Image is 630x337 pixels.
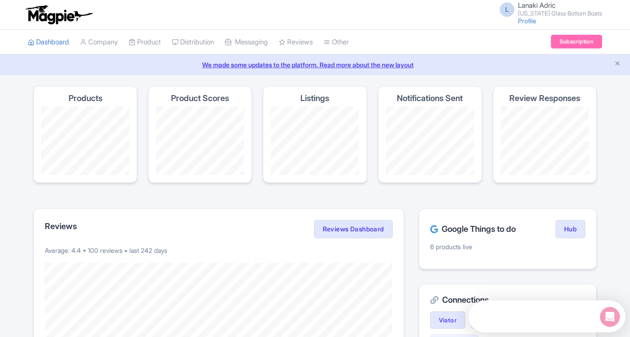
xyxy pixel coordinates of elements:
img: logo-ab69f6fb50320c5b225c76a69d11143b.png [23,5,94,25]
a: Profile [518,17,536,25]
div: Open Intercom Messenger [4,4,160,29]
a: Reviews Dashboard [314,220,393,238]
h2: Connections [430,295,585,305]
button: Close announcement [614,59,621,70]
h4: Listings [300,94,329,103]
a: Reviews [279,30,313,55]
p: Average: 4.4 • 100 reviews • last 242 days [45,246,393,255]
p: 6 products live [430,242,585,251]
span: Lanaki Adric [518,1,555,10]
h4: Review Responses [509,94,580,103]
h4: Product Scores [171,94,229,103]
small: [US_STATE] Glass Bottom Boats [518,11,602,16]
h2: Google Things to do [430,225,516,234]
a: Company [80,30,118,55]
a: Product [129,30,161,55]
h4: Notifications Sent [397,94,463,103]
a: Dashboard [28,30,69,55]
iframe: Intercom live chat [599,306,621,328]
div: The team typically replies in under 2m [10,15,133,25]
a: Distribution [172,30,214,55]
a: We made some updates to the platform. Read more about the new layout [5,60,625,70]
a: Other [324,30,349,55]
span: L [500,2,514,17]
a: Messaging [225,30,268,55]
a: Viator [430,311,465,329]
a: L Lanaki Adric [US_STATE] Glass Bottom Boats [494,2,602,16]
h2: Reviews [45,222,77,231]
iframe: Intercom live chat discovery launcher [469,300,625,332]
a: Hub [555,220,585,238]
div: Need help? [10,8,133,15]
a: Subscription [551,35,602,48]
h4: Products [69,94,102,103]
